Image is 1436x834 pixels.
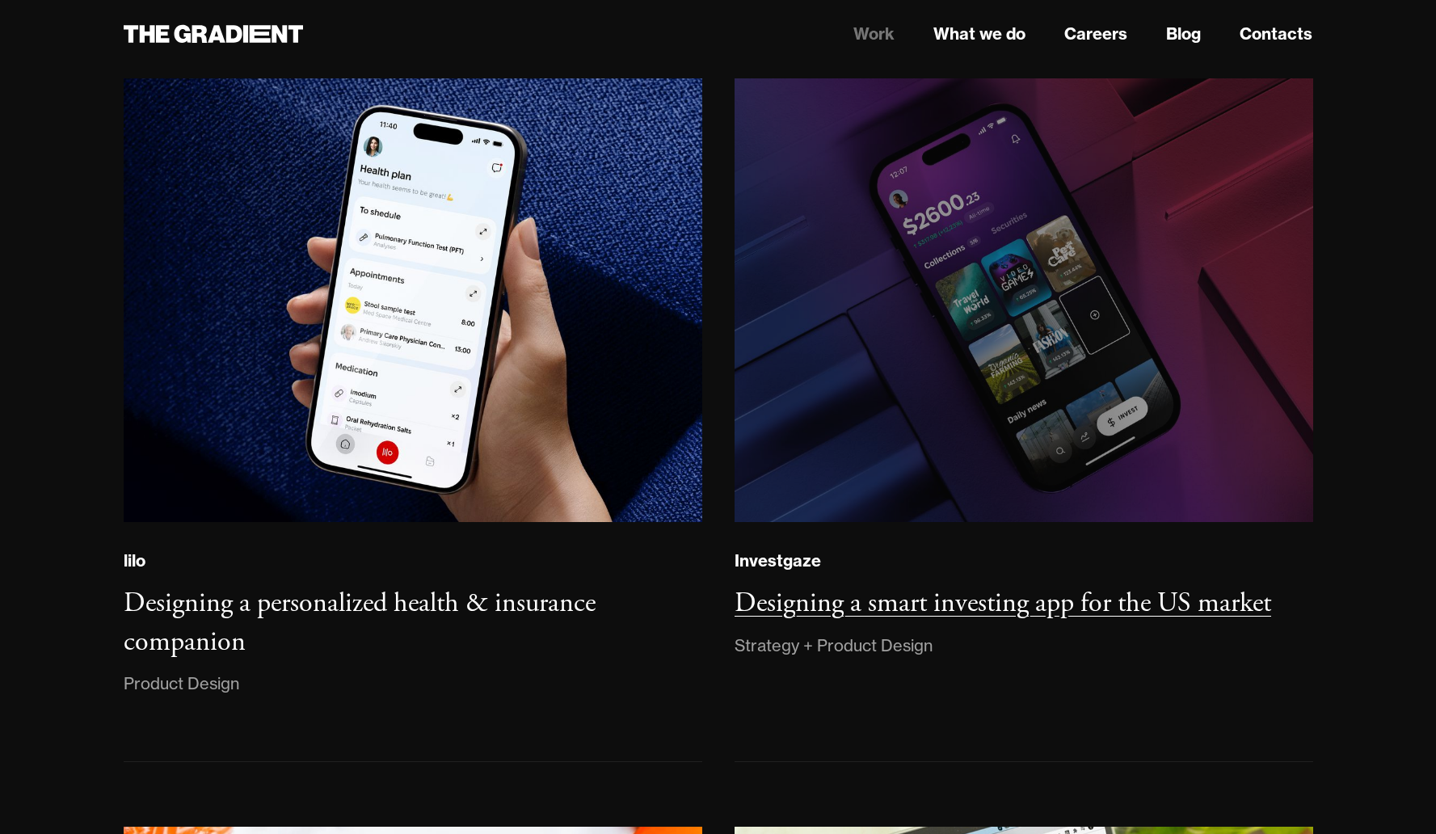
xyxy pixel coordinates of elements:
div: Investgaze [735,550,821,571]
div: Strategy + Product Design [735,633,933,659]
div: Product Design [124,671,239,697]
h3: Designing a personalized health & insurance companion [124,586,596,659]
a: liloDesigning a personalized health & insurance companionProduct Design [124,78,702,762]
a: InvestgazeDesigning a smart investing app for the US marketStrategy + Product Design [735,78,1313,762]
div: lilo [124,550,145,571]
a: Blog [1166,22,1201,46]
a: Careers [1064,22,1127,46]
h3: Designing a smart investing app for the US market [735,586,1271,621]
a: What we do [933,22,1025,46]
a: Contacts [1240,22,1312,46]
a: Work [853,22,895,46]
